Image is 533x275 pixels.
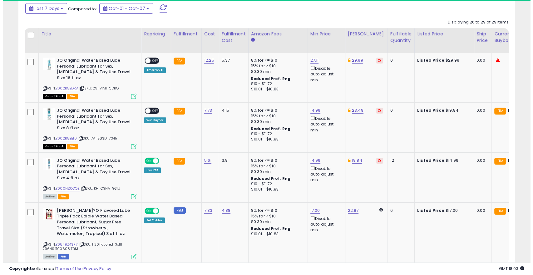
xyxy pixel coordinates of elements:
span: | SKU: KH-C3NA-GS1U [78,186,117,191]
a: B002R5BDRA [53,86,76,91]
span: FBM [55,254,67,259]
div: 15% for > $10 [248,163,300,169]
div: [PERSON_NAME] [345,31,382,37]
img: 31Mb0nD1zbL._SL40_.jpg [40,58,52,70]
span: All listings currently available for purchase on Amazon [40,254,54,259]
img: 31V6yfTS-nL._SL40_.jpg [40,158,52,170]
img: 41nWl1-76FL._SL40_.jpg [40,208,52,220]
div: $29.99 [414,58,466,63]
div: 8% for <= $10 [248,108,300,113]
small: Amazon Fees. [248,37,252,43]
div: 8% for <= $10 [248,58,300,63]
div: $17.00 [414,208,466,213]
div: Listed Price [414,31,468,37]
span: | SKU: h20flavored-3x1fl-796494100608 FBM [40,242,121,251]
div: 15% for > $10 [248,63,300,69]
a: 7.33 [201,207,210,214]
div: 0.00 [474,108,484,113]
button: Oct-01 - Oct-07 [96,3,150,14]
div: ASIN: [40,108,134,148]
b: Reduced Prof. Rng. [248,226,289,231]
span: | SKU: 29-V1MI-CDRO [76,86,116,91]
small: FBA [491,208,503,215]
div: $10.01 - $10.83 [248,187,300,192]
b: Listed Price: [414,57,443,63]
div: $10 - $11.72 [248,181,300,187]
small: FBM [171,207,183,214]
b: JO Original Water Based Lube Personal Lubricant for Sex, [MEDICAL_DATA] & Toy Use Travel Size 16 ... [54,58,130,82]
b: Listed Price: [414,157,443,163]
span: All listings currently available for purchase on Amazon [40,194,54,199]
small: FBA [171,108,182,115]
div: Disable auto adjust min [308,65,338,83]
a: 12.25 [201,57,211,64]
div: $19.84 [414,108,466,113]
div: 0 [387,58,407,63]
span: Compared to: [65,6,94,12]
span: OFF [155,158,165,164]
div: Disable auto adjust min [308,165,338,183]
div: 15% for > $10 [248,113,300,119]
div: 15% for > $10 [248,213,300,219]
span: FBA [55,194,66,199]
b: Reduced Prof. Rng. [248,76,289,81]
span: 16 [505,107,509,113]
div: Set To Min [141,217,162,223]
div: $0.30 min [248,219,300,225]
div: Cost [201,31,214,37]
a: 7.73 [201,107,210,114]
span: | SKU: 7A-SGSD-7S45 [75,136,114,141]
span: OFF [148,108,158,114]
span: 2025-10-15 18:03 GMT [496,266,521,272]
span: OFF [148,58,158,64]
div: $0.30 min [248,169,300,175]
div: 12 [387,158,407,163]
div: Ship Price [474,31,486,44]
div: ASIN: [40,58,134,98]
div: $10 - $11.72 [248,81,300,87]
div: Current Buybox Price [491,31,524,44]
img: 31AVYhLXtSL._SL40_.jpg [40,108,52,120]
div: Amazon AI [141,67,163,73]
span: 14.99 [505,157,515,163]
small: FBA [491,108,503,115]
b: Listed Price: [414,207,443,213]
div: Disable auto adjust min [308,115,338,133]
div: 8% for <= $10 [248,208,300,213]
a: B000NZ0OOE [53,186,77,191]
div: 0.00 [474,58,484,63]
a: Privacy Policy [81,266,108,272]
a: 27.11 [308,57,316,64]
div: 0 [387,108,407,113]
a: 29.99 [349,57,360,64]
div: Displaying 26 to 29 of 29 items [445,19,506,25]
div: $10.01 - $10.83 [248,232,300,237]
div: Title [38,31,136,37]
div: Amazon Fees [248,31,302,37]
strong: Copyright [6,266,29,272]
a: 4.88 [219,207,228,214]
span: ON [142,158,150,164]
div: $10.01 - $10.83 [248,137,300,142]
div: 0.00 [474,158,484,163]
b: [PERSON_NAME]?O Flavored Lube Triple Pack Edible Water Based Personal Lubricant, Sugar Free Trave... [54,208,130,238]
span: 18.69 [505,207,515,213]
span: FBA [64,94,75,99]
a: 14.99 [308,107,318,114]
span: Last 7 Days [32,5,57,12]
div: Low. FBA [141,167,158,173]
b: JO Original Water Based Lube Personal Lubricant for Sex, [MEDICAL_DATA] & Toy Use Travel Size 8 f... [54,108,130,132]
span: All listings that are currently out of stock and unavailable for purchase on Amazon [40,144,63,149]
div: $0.30 min [248,69,300,74]
div: Win BuyBox [141,117,163,123]
small: FBA [171,158,182,165]
div: Disable auto adjust min [308,215,338,233]
small: FBA [171,58,182,64]
a: 5.61 [201,157,209,164]
div: Min Price [308,31,340,37]
b: JO Original Water Based Lube Personal Lubricant for Sex, [MEDICAL_DATA] & Toy Use Travel Size 4 f... [54,158,130,182]
b: Listed Price: [414,107,443,113]
div: $10.01 - $10.83 [248,87,300,92]
div: $0.30 min [248,119,300,125]
div: $14.99 [414,158,466,163]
